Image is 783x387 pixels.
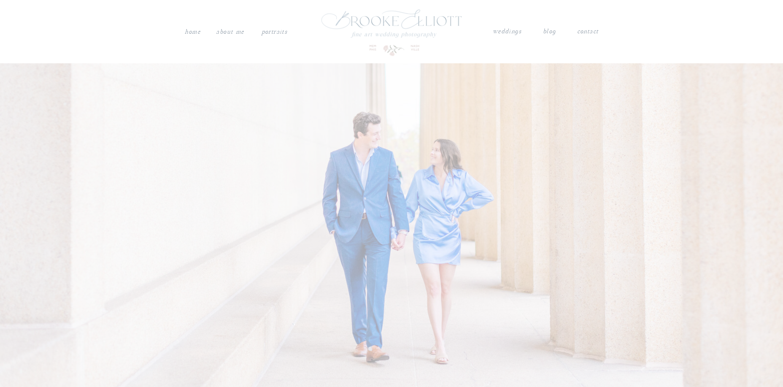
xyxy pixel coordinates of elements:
[260,27,289,35] a: PORTRAITS
[543,26,556,37] a: blog
[577,26,599,35] a: contact
[215,27,245,38] a: About me
[184,27,201,38] a: Home
[492,26,522,37] a: weddings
